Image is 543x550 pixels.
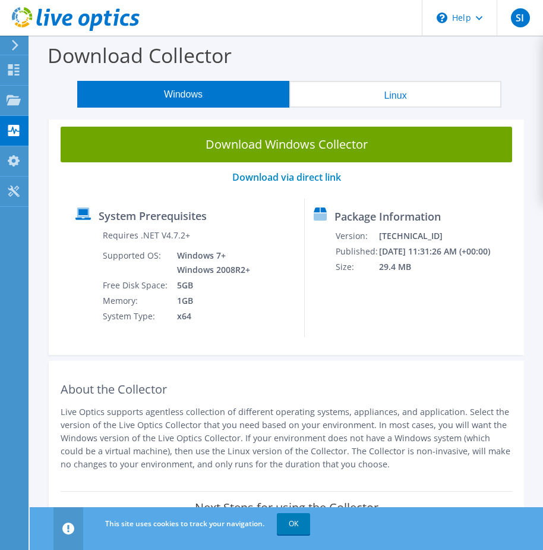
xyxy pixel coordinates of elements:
[105,518,264,529] span: This site uses cookies to track your navigation.
[168,248,251,278] td: Windows 7+ Windows 2008R2+
[77,81,289,108] button: Windows
[102,278,168,293] td: Free Disk Space:
[335,244,378,259] td: Published:
[168,293,251,309] td: 1GB
[335,259,378,275] td: Size:
[378,244,491,259] td: [DATE] 11:31:26 AM (+00:00)
[168,309,251,324] td: x64
[378,228,491,244] td: [TECHNICAL_ID]
[99,210,207,222] label: System Prerequisites
[335,228,378,244] td: Version:
[102,309,168,324] td: System Type:
[102,248,168,278] td: Supported OS:
[61,406,512,471] p: Live Optics supports agentless collection of different operating systems, appliances, and applica...
[277,513,310,535] a: OK
[102,293,168,309] td: Memory:
[334,210,441,222] label: Package Information
[61,382,512,397] h2: About the Collector
[232,171,341,184] a: Download via direct link
[289,81,501,108] button: Linux
[61,127,512,162] a: Download Windows Collector
[168,278,251,293] td: 5GB
[103,230,190,241] label: Requires .NET V4.7.2+
[195,501,378,515] label: Next Steps for using the Collector
[48,42,232,69] label: Download Collector
[437,12,447,23] svg: \n
[378,259,491,275] td: 29.4 MB
[511,8,530,27] span: SI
